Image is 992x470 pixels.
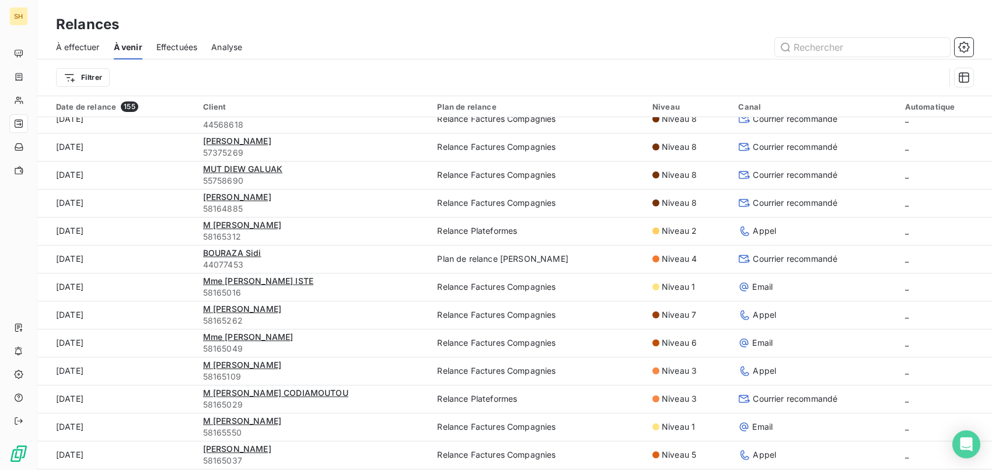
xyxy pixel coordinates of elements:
[37,385,196,413] td: [DATE]
[662,253,697,265] span: Niveau 4
[203,102,226,111] span: Client
[753,225,776,237] span: Appel
[203,220,281,230] span: M [PERSON_NAME]
[203,192,271,202] span: [PERSON_NAME]
[211,41,242,53] span: Analyse
[37,413,196,441] td: [DATE]
[203,304,281,314] span: M [PERSON_NAME]
[753,197,837,209] span: Courrier recommandé
[37,217,196,245] td: [DATE]
[37,329,196,357] td: [DATE]
[905,282,909,292] span: _
[56,41,100,53] span: À effectuer
[652,102,724,111] div: Niveau
[905,142,909,152] span: _
[752,337,773,349] span: Email
[753,253,837,265] span: Courrier recommandé
[738,102,890,111] div: Canal
[662,309,696,321] span: Niveau 7
[56,101,189,112] div: Date de relance
[203,147,424,159] span: 57375269
[37,189,196,217] td: [DATE]
[430,161,645,189] td: Relance Factures Compagnies
[430,301,645,329] td: Relance Factures Compagnies
[430,329,645,357] td: Relance Factures Compagnies
[203,315,424,327] span: 58165262
[905,338,909,348] span: _
[203,427,424,439] span: 58165550
[905,394,909,404] span: _
[37,301,196,329] td: [DATE]
[203,388,348,398] span: M [PERSON_NAME] CODIAMOUTOU
[662,141,697,153] span: Niveau 8
[430,273,645,301] td: Relance Factures Compagnies
[37,273,196,301] td: [DATE]
[775,38,950,57] input: Rechercher
[430,385,645,413] td: Relance Plateformes
[952,430,980,458] div: Open Intercom Messenger
[203,343,424,355] span: 58165049
[203,360,281,370] span: M [PERSON_NAME]
[753,309,776,321] span: Appel
[203,399,424,411] span: 58165029
[752,281,773,293] span: Email
[753,449,776,461] span: Appel
[662,365,697,377] span: Niveau 3
[905,226,909,236] span: _
[37,161,196,189] td: [DATE]
[56,14,119,35] h3: Relances
[203,248,261,258] span: BOURAZA Sidi
[203,444,271,454] span: [PERSON_NAME]
[430,217,645,245] td: Relance Plateformes
[203,136,271,146] span: [PERSON_NAME]
[753,113,837,125] span: Courrier recommandé
[905,198,909,208] span: _
[9,7,28,26] div: SH
[662,197,697,209] span: Niveau 8
[203,119,424,131] span: 44568618
[203,455,424,467] span: 58165037
[203,371,424,383] span: 58165109
[203,332,294,342] span: Mme [PERSON_NAME]
[203,164,282,174] span: MUT DIEW GALUAK
[203,287,424,299] span: 58165016
[905,170,909,180] span: _
[203,276,313,286] span: Mme [PERSON_NAME] ISTE
[662,337,697,349] span: Niveau 6
[662,393,697,405] span: Niveau 3
[905,422,909,432] span: _
[662,225,697,237] span: Niveau 2
[37,133,196,161] td: [DATE]
[753,141,837,153] span: Courrier recommandé
[430,133,645,161] td: Relance Factures Compagnies
[753,365,776,377] span: Appel
[430,413,645,441] td: Relance Factures Compagnies
[905,114,909,124] span: _
[905,366,909,376] span: _
[905,450,909,460] span: _
[753,393,837,405] span: Courrier recommandé
[203,175,424,187] span: 55758690
[37,245,196,273] td: [DATE]
[203,231,424,243] span: 58165312
[905,254,909,264] span: _
[430,441,645,469] td: Relance Factures Compagnies
[430,105,645,133] td: Relance Factures Compagnies
[203,416,281,426] span: M [PERSON_NAME]
[121,101,138,112] span: 155
[662,169,697,181] span: Niveau 8
[905,310,909,320] span: _
[37,105,196,133] td: [DATE]
[752,421,773,433] span: Email
[662,449,696,461] span: Niveau 5
[662,113,697,125] span: Niveau 8
[430,357,645,385] td: Relance Factures Compagnies
[430,189,645,217] td: Relance Factures Compagnies
[662,281,695,293] span: Niveau 1
[430,245,645,273] td: Plan de relance [PERSON_NAME]
[9,444,28,463] img: Logo LeanPay
[114,41,142,53] span: À venir
[662,421,695,433] span: Niveau 1
[56,68,110,87] button: Filtrer
[156,41,198,53] span: Effectuées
